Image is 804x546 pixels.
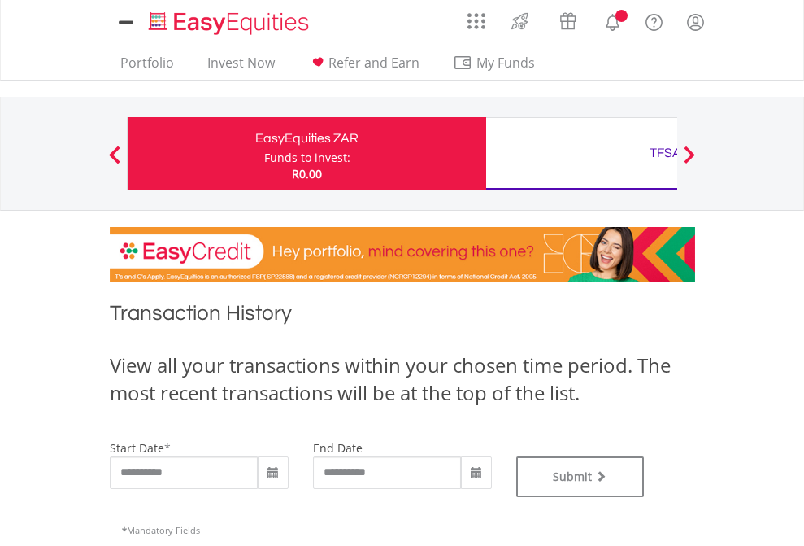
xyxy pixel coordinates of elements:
div: View all your transactions within your chosen time period. The most recent transactions will be a... [110,352,695,408]
button: Previous [98,154,131,170]
img: EasyCredit Promotion Banner [110,227,695,282]
button: Next [673,154,706,170]
img: EasyEquities_Logo.png [146,10,315,37]
button: Submit [516,456,645,497]
span: Refer and Earn [328,54,419,72]
a: Notifications [592,4,633,37]
span: Mandatory Fields [122,524,200,536]
h1: Transaction History [110,299,695,335]
a: Portfolio [114,55,180,80]
label: end date [313,440,363,456]
span: My Funds [453,52,559,73]
div: Funds to invest: [264,150,350,166]
img: vouchers-v2.svg [554,8,581,34]
a: My Profile [675,4,716,40]
img: thrive-v2.svg [506,8,533,34]
span: R0.00 [292,166,322,181]
div: EasyEquities ZAR [137,127,476,150]
label: start date [110,440,164,456]
img: grid-menu-icon.svg [467,12,485,30]
a: Invest Now [201,55,281,80]
a: Refer and Earn [302,55,426,80]
a: Vouchers [544,4,592,34]
a: AppsGrid [457,4,496,30]
a: FAQ's and Support [633,4,675,37]
a: Home page [142,4,315,37]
